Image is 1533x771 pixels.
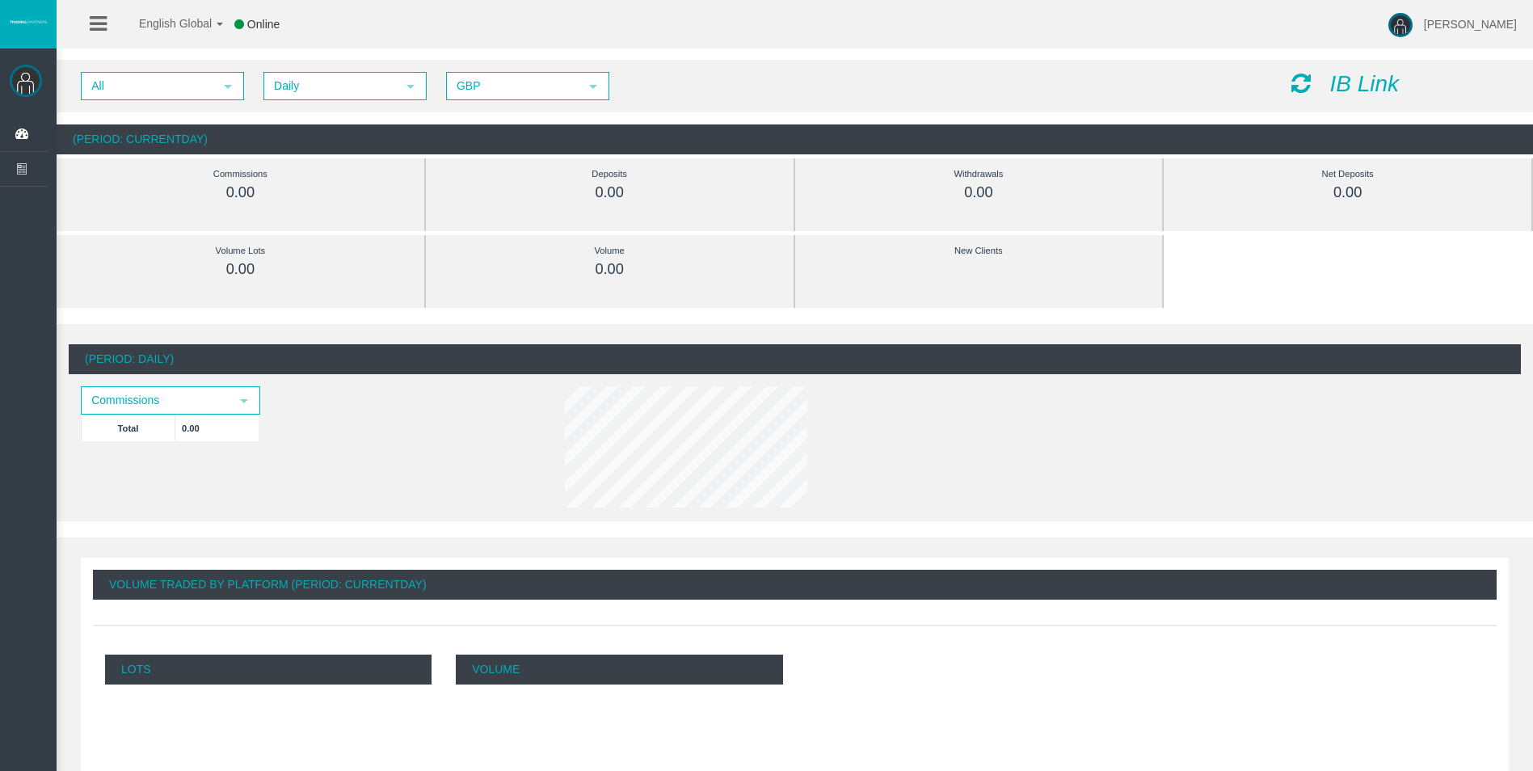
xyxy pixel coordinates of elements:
div: New Clients [832,242,1127,260]
img: logo.svg [8,19,48,25]
span: Daily [265,74,396,99]
div: Volume Traded By Platform (Period: CurrentDay) [93,570,1497,600]
span: select [587,80,600,93]
p: Lots [105,655,432,685]
div: 0.00 [462,183,757,202]
span: select [404,80,417,93]
span: All [82,74,213,99]
span: [PERSON_NAME] [1424,18,1517,31]
div: 0.00 [462,260,757,279]
img: user-image [1388,13,1413,37]
div: 0.00 [1200,183,1495,202]
span: English Global [118,17,212,30]
div: (Period: Daily) [69,344,1521,374]
div: (Period: CurrentDay) [57,124,1533,154]
div: Volume [462,242,757,260]
span: Online [247,18,280,31]
td: 0.00 [175,415,259,441]
div: 0.00 [93,260,388,279]
div: 0.00 [832,183,1127,202]
td: Total [82,415,175,441]
div: Deposits [462,165,757,183]
span: GBP [448,74,579,99]
div: 0.00 [93,183,388,202]
i: Reload Dashboard [1291,72,1311,95]
div: Volume Lots [93,242,388,260]
span: Commissions [82,388,230,413]
div: Net Deposits [1200,165,1495,183]
span: select [238,394,251,407]
p: Volume [456,655,782,685]
div: Withdrawals [832,165,1127,183]
span: select [221,80,234,93]
i: IB Link [1329,71,1399,96]
div: Commissions [93,165,388,183]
